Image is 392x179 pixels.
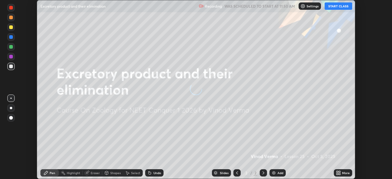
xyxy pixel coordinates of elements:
div: Pen [50,171,55,174]
button: START CLASS [325,2,352,10]
img: class-settings-icons [300,4,305,9]
div: Select [131,171,140,174]
div: Add [277,171,283,174]
h5: WAS SCHEDULED TO START AT 11:50 AM [224,3,295,9]
p: Excretory product and their elimination [40,4,106,9]
div: Shapes [110,171,121,174]
div: Undo [153,171,161,174]
div: More [342,171,350,174]
p: Settings [307,5,318,8]
div: Slides [220,171,228,174]
div: Eraser [91,171,100,174]
div: Highlight [67,171,80,174]
img: recording.375f2c34.svg [199,4,204,9]
div: 2 [243,171,249,175]
div: 2 [254,170,257,176]
div: / [251,171,252,175]
img: add-slide-button [271,170,276,175]
p: Recording [205,4,222,9]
